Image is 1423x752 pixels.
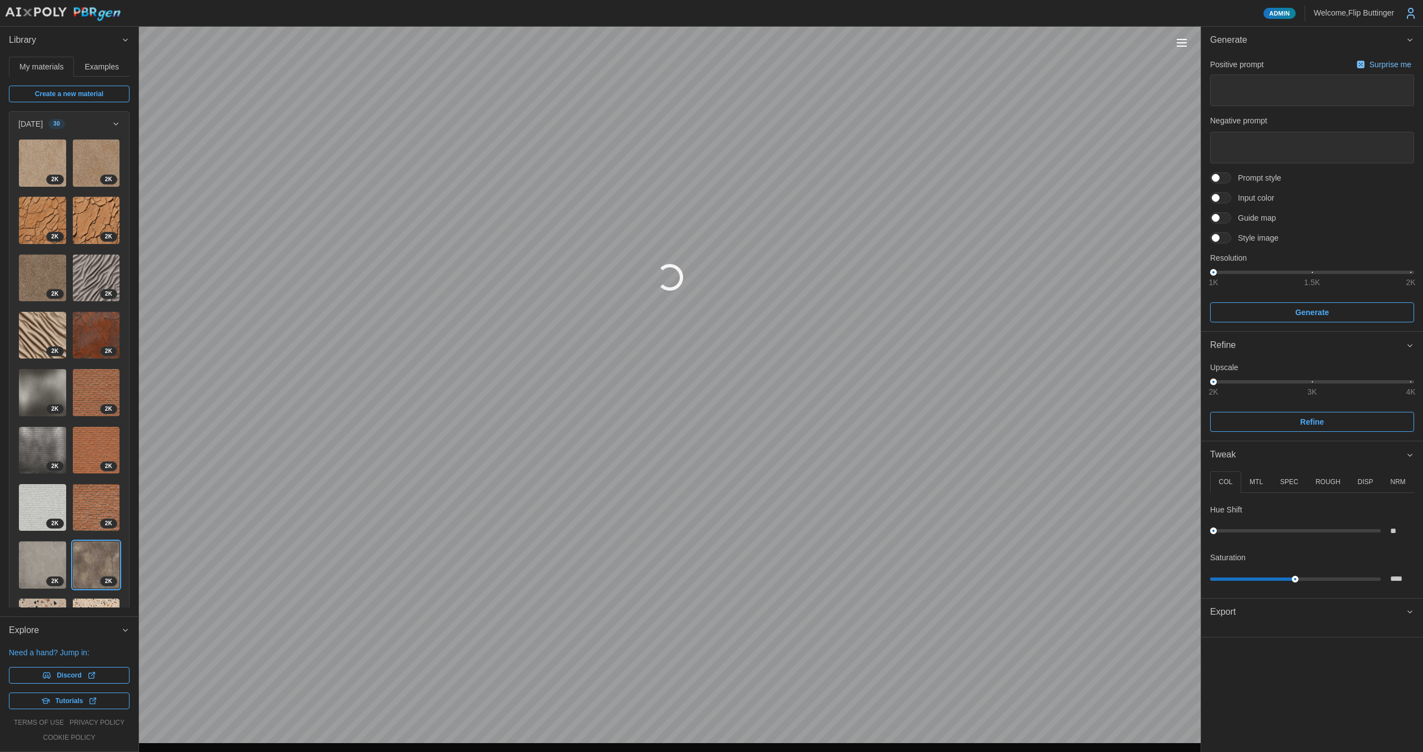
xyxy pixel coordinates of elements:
[1210,441,1406,469] span: Tweak
[72,484,121,532] a: qarfFL9eun1PwEu6Lcoi2K
[1201,625,1423,637] div: Export
[18,311,67,360] a: v8lsNT8vo1BmEw9tGNnk2K
[56,693,83,709] span: Tutorials
[1210,552,1246,563] p: Saturation
[72,196,121,245] a: ydvmgAzKI9l6IvPnzAeM2K
[18,484,67,532] a: YO9Pbb1eUJxZ8nOqtzAe2K
[1231,212,1276,223] span: Guide map
[105,175,112,184] span: 2 K
[1210,412,1414,432] button: Refine
[73,312,120,359] img: poUIGH1upvQt6dxmL0NU
[19,312,66,359] img: v8lsNT8vo1BmEw9tGNnk
[1201,599,1423,626] button: Export
[9,693,130,709] a: Tutorials
[1210,59,1263,70] p: Positive prompt
[1316,477,1341,487] p: ROUGH
[19,427,66,474] img: tkMJ27balwpQJBeczIz4
[9,112,129,136] button: [DATE]30
[51,405,58,414] span: 2 K
[1174,35,1190,51] button: Toggle viewport controls
[72,311,121,360] a: poUIGH1upvQt6dxmL0NU2K
[1231,192,1274,203] span: Input color
[57,668,82,683] span: Discord
[19,599,66,646] img: PzFBrc3BY1V8X443wn2t
[1218,477,1232,487] p: COL
[1280,477,1298,487] p: SPEC
[1370,59,1414,70] p: Surprise me
[9,647,130,658] p: Need a hand? Jump in:
[1201,332,1423,359] button: Refine
[105,405,112,414] span: 2 K
[51,232,58,241] span: 2 K
[1210,504,1242,515] p: Hue Shift
[1354,57,1414,72] button: Surprise me
[105,519,112,528] span: 2 K
[4,7,121,22] img: AIxPoly PBRgen
[14,718,64,728] a: terms of use
[1210,115,1414,126] p: Negative prompt
[1210,252,1414,263] p: Resolution
[1201,359,1423,441] div: Refine
[53,119,60,128] span: 30
[1210,362,1414,373] p: Upscale
[72,139,121,187] a: qhI0Gih9jRRTg8SIeXvm2K
[18,118,43,130] p: [DATE]
[1357,477,1373,487] p: DISP
[9,617,121,644] span: Explore
[1210,302,1414,322] button: Generate
[51,577,58,586] span: 2 K
[35,86,103,102] span: Create a new material
[1314,7,1394,18] p: Welcome, Flip Buttinger
[73,427,120,474] img: cmkaU7xD4bAtJWrTx7JM
[51,347,58,356] span: 2 K
[51,290,58,298] span: 2 K
[1390,477,1405,487] p: NRM
[1201,441,1423,469] button: Tweak
[43,733,95,743] a: cookie policy
[1210,599,1406,626] span: Export
[18,196,67,245] a: fb1qmRufvMWy35GOh6pl2K
[1269,8,1290,18] span: Admin
[9,27,121,54] span: Library
[9,667,130,684] a: Discord
[105,232,112,241] span: 2 K
[18,368,67,417] a: q0qH5U6gtzP9TKFabiBN2K
[73,140,120,187] img: qhI0Gih9jRRTg8SIeXvm
[1201,27,1423,54] button: Generate
[1210,27,1406,54] span: Generate
[18,254,67,302] a: v83033tR3HCkV7rc7DLW2K
[72,598,121,646] a: zpoIjMN0cipXck6NYcsH2K
[1201,54,1423,332] div: Generate
[19,255,66,302] img: v83033tR3HCkV7rc7DLW
[18,598,67,646] a: PzFBrc3BY1V8X443wn2t2K
[1231,172,1281,183] span: Prompt style
[1300,412,1324,431] span: Refine
[73,599,120,646] img: zpoIjMN0cipXck6NYcsH
[51,462,58,471] span: 2 K
[73,255,120,302] img: FzOV6E0Rvq5i3BrnrwCy
[1210,338,1406,352] div: Refine
[85,63,119,71] span: Examples
[19,369,66,416] img: q0qH5U6gtzP9TKFabiBN
[1295,303,1329,322] span: Generate
[73,197,120,244] img: ydvmgAzKI9l6IvPnzAeM
[105,462,112,471] span: 2 K
[19,63,63,71] span: My materials
[18,139,67,187] a: 7i3bBeLbffEiJ8NjADn92K
[19,197,66,244] img: fb1qmRufvMWy35GOh6pl
[105,290,112,298] span: 2 K
[51,175,58,184] span: 2 K
[73,484,120,531] img: qarfFL9eun1PwEu6Lcoi
[72,541,121,589] a: Ph92YSvYHmuN6P6Yy1np2K
[19,140,66,187] img: 7i3bBeLbffEiJ8NjADn9
[19,541,66,589] img: RIjlFjRC7OyOcvcdJw2U
[72,254,121,302] a: FzOV6E0Rvq5i3BrnrwCy2K
[69,718,125,728] a: privacy policy
[9,86,130,102] a: Create a new material
[105,577,112,586] span: 2 K
[18,541,67,589] a: RIjlFjRC7OyOcvcdJw2U2K
[73,541,120,589] img: Ph92YSvYHmuN6P6Yy1np
[1201,469,1423,597] div: Tweak
[73,369,120,416] img: 9HedwwexbPuqtdC0kaeJ
[18,426,67,475] a: tkMJ27balwpQJBeczIz42K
